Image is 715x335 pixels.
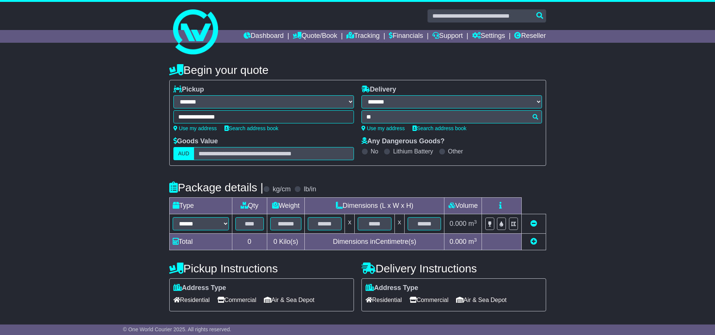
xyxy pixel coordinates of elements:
span: Air & Sea Depot [264,294,315,306]
td: 0 [232,234,267,250]
a: Dashboard [244,30,284,43]
a: Quote/Book [293,30,337,43]
label: AUD [173,147,194,160]
h4: Delivery Instructions [361,262,546,275]
label: Lithium Battery [393,148,433,155]
label: kg/cm [272,185,291,194]
td: Weight [267,198,305,214]
span: 0 [273,238,277,245]
span: Residential [173,294,210,306]
span: m [468,238,477,245]
a: Search address book [412,125,467,131]
a: Financials [389,30,423,43]
h4: Begin your quote [169,64,546,76]
span: Commercial [409,294,449,306]
td: Dimensions (L x W x H) [305,198,444,214]
a: Remove this item [530,220,537,227]
typeahead: Please provide city [361,110,542,123]
span: © One World Courier 2025. All rights reserved. [123,326,232,332]
label: Other [448,148,463,155]
h4: Package details | [169,181,263,194]
sup: 3 [474,237,477,243]
a: Tracking [346,30,379,43]
td: Kilo(s) [267,234,305,250]
span: m [468,220,477,227]
a: Search address book [224,125,278,131]
td: Type [169,198,232,214]
td: Dimensions in Centimetre(s) [305,234,444,250]
td: x [394,214,404,234]
a: Use my address [361,125,405,131]
label: Goods Value [173,137,218,146]
a: Support [432,30,463,43]
td: Total [169,234,232,250]
span: Air & Sea Depot [456,294,507,306]
label: Pickup [173,86,204,94]
sup: 3 [474,219,477,225]
span: 0.000 [450,220,467,227]
a: Add new item [530,238,537,245]
label: Address Type [173,284,226,292]
label: Any Dangerous Goods? [361,137,445,146]
a: Reseller [514,30,546,43]
label: No [371,148,378,155]
label: lb/in [304,185,316,194]
a: Settings [472,30,505,43]
td: x [345,214,355,234]
span: Commercial [217,294,256,306]
label: Delivery [361,86,396,94]
span: Residential [366,294,402,306]
td: Volume [444,198,482,214]
span: 0.000 [450,238,467,245]
label: Address Type [366,284,418,292]
h4: Pickup Instructions [169,262,354,275]
td: Qty [232,198,267,214]
a: Use my address [173,125,217,131]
